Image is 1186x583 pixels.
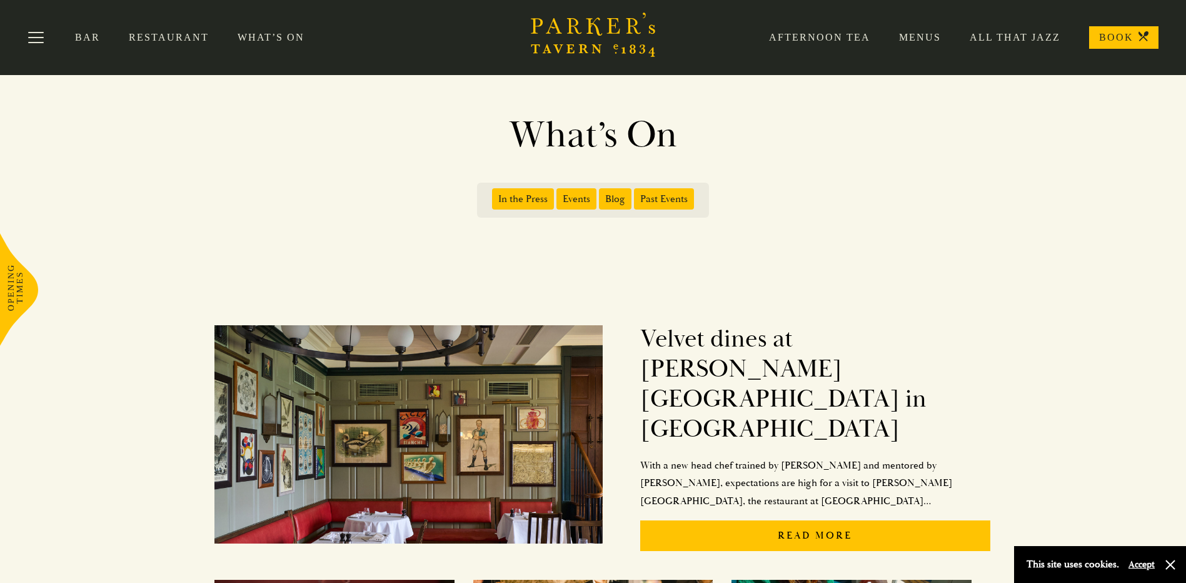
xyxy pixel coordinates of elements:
[1164,559,1177,571] button: Close and accept
[237,113,950,158] h1: What’s On
[1027,555,1119,574] p: This site uses cookies.
[492,188,554,210] span: In the Press
[640,520,990,551] p: Read More
[556,188,596,210] span: Events
[634,188,694,210] span: Past Events
[640,324,990,444] h2: Velvet dines at [PERSON_NAME][GEOGRAPHIC_DATA] in [GEOGRAPHIC_DATA]
[640,457,990,510] p: With a new head chef trained by [PERSON_NAME] and mentored by [PERSON_NAME], expectations are hig...
[1128,559,1155,570] button: Accept
[214,312,990,561] a: Velvet dines at [PERSON_NAME][GEOGRAPHIC_DATA] in [GEOGRAPHIC_DATA]With a new head chef trained b...
[599,188,631,210] span: Blog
